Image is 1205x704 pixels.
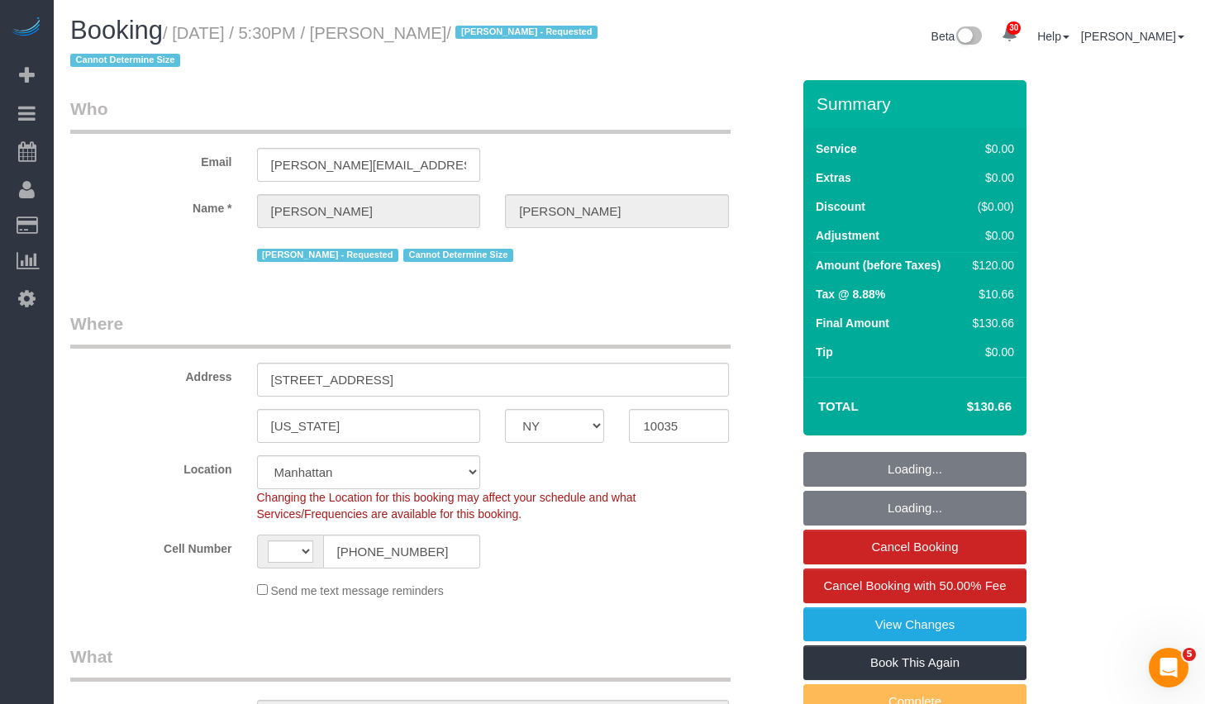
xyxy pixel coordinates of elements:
[257,409,481,443] input: City
[70,54,180,67] span: Cannot Determine Size
[455,26,597,39] span: [PERSON_NAME] - Requested
[816,315,889,331] label: Final Amount
[966,227,1014,244] div: $0.00
[803,530,1026,564] a: Cancel Booking
[917,400,1012,414] h4: $130.66
[58,363,245,385] label: Address
[70,645,731,682] legend: What
[931,30,983,43] a: Beta
[816,257,941,274] label: Amount (before Taxes)
[257,148,481,182] input: Email
[966,198,1014,215] div: ($0.00)
[505,194,729,228] input: Last Name
[58,194,245,216] label: Name *
[816,286,885,302] label: Tax @ 8.88%
[818,399,859,413] strong: Total
[803,645,1026,680] a: Book This Again
[816,344,833,360] label: Tip
[1037,30,1069,43] a: Help
[816,169,851,186] label: Extras
[955,26,982,48] img: New interface
[58,535,245,557] label: Cell Number
[403,249,513,262] span: Cannot Determine Size
[824,578,1007,592] span: Cancel Booking with 50.00% Fee
[1183,648,1196,661] span: 5
[1081,30,1184,43] a: [PERSON_NAME]
[70,24,602,70] small: / [DATE] / 5:30PM / [PERSON_NAME]
[993,17,1026,53] a: 30
[70,97,731,134] legend: Who
[323,535,481,568] input: Cell Number
[58,148,245,170] label: Email
[70,312,731,349] legend: Where
[816,198,865,215] label: Discount
[966,257,1014,274] div: $120.00
[1007,21,1021,35] span: 30
[270,584,443,597] span: Send me text message reminders
[803,607,1026,642] a: View Changes
[817,94,1018,113] h3: Summary
[803,568,1026,603] a: Cancel Booking with 50.00% Fee
[58,455,245,478] label: Location
[966,315,1014,331] div: $130.66
[257,491,636,521] span: Changing the Location for this booking may affect your schedule and what Services/Frequencies are...
[816,227,879,244] label: Adjustment
[629,409,728,443] input: Zip Code
[1149,648,1188,687] iframe: Intercom live chat
[966,286,1014,302] div: $10.66
[257,249,398,262] span: [PERSON_NAME] - Requested
[816,140,857,157] label: Service
[966,169,1014,186] div: $0.00
[966,344,1014,360] div: $0.00
[966,140,1014,157] div: $0.00
[70,16,163,45] span: Booking
[10,17,43,40] img: Automaid Logo
[257,194,481,228] input: First Name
